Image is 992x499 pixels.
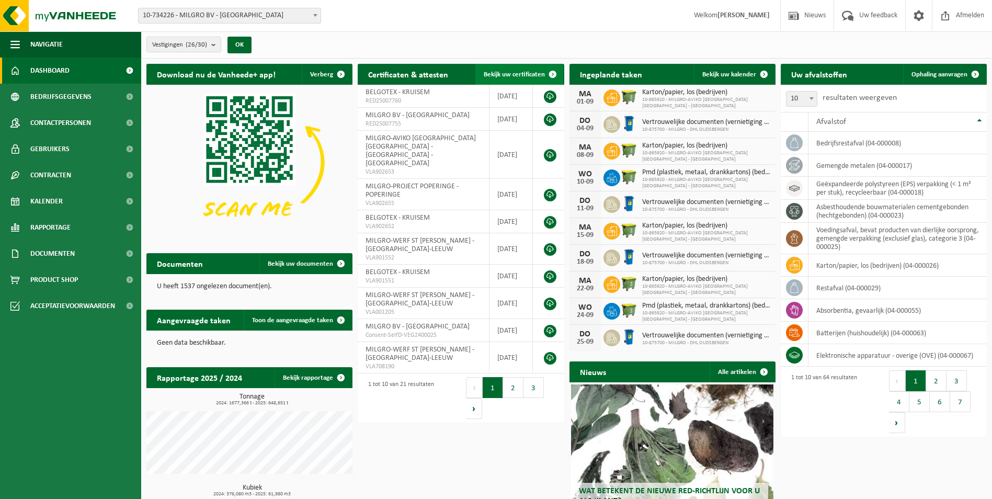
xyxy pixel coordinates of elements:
img: WB-0240-HPE-BE-09 [620,115,638,132]
td: [DATE] [489,108,533,131]
button: 4 [889,391,909,412]
span: 10 [786,91,817,107]
td: [DATE] [489,319,533,342]
span: BELGOTEX - KRUISEM [366,88,430,96]
span: Vertrouwelijke documenten (vernietiging - recyclage) [642,198,770,207]
span: Navigatie [30,31,63,58]
img: WB-0240-HPE-BE-09 [620,328,638,346]
button: OK [227,37,252,53]
span: VLA708190 [366,362,481,371]
h2: Rapportage 2025 / 2024 [146,367,253,388]
button: 3 [947,370,967,391]
span: Karton/papier, los (bedrijven) [642,142,770,150]
div: 10-09 [575,178,596,186]
button: 2 [503,377,523,398]
strong: [PERSON_NAME] [717,12,770,19]
span: BELGOTEX - KRUISEM [366,268,430,276]
td: [DATE] [489,131,533,179]
span: MILGRO BV - [GEOGRAPHIC_DATA] [366,111,470,119]
span: VLA902653 [366,168,481,176]
span: 10-865920 - MILGRO-AVIKO [GEOGRAPHIC_DATA] [GEOGRAPHIC_DATA] - [GEOGRAPHIC_DATA] [642,230,770,243]
span: Afvalstof [816,118,846,126]
count: (26/30) [186,41,207,48]
td: absorbentia, gevaarlijk (04-000055) [808,299,987,322]
div: DO [575,197,596,205]
span: MILGRO-PROJECT POPERINGE - POPERINGE [366,183,459,199]
div: 15-09 [575,232,596,239]
td: elektronische apparatuur - overige (OVE) (04-000067) [808,344,987,367]
a: Toon de aangevraagde taken [244,310,351,331]
span: Bedrijfsgegevens [30,84,92,110]
span: Karton/papier, los (bedrijven) [642,88,770,97]
span: Kalender [30,188,63,214]
td: voedingsafval, bevat producten van dierlijke oorsprong, gemengde verpakking (exclusief glas), cat... [808,223,987,254]
button: 6 [930,391,950,412]
span: 10-865920 - MILGRO-AVIKO [GEOGRAPHIC_DATA] [GEOGRAPHIC_DATA] - [GEOGRAPHIC_DATA] [642,177,770,189]
span: Dashboard [30,58,70,84]
div: MA [575,143,596,152]
a: Alle artikelen [710,361,774,382]
span: 2024: 376,080 m3 - 2025: 61,980 m3 [152,492,352,497]
a: Bekijk rapportage [275,367,351,388]
span: Consent-SelfD-VEG2400025 [366,331,481,339]
img: WB-1100-HPE-GN-51 [620,168,638,186]
span: 10-875700 - MILGRO - DHL OUDSBERGEN [642,207,770,213]
span: Verberg [310,71,333,78]
span: Vertrouwelijke documenten (vernietiging - recyclage) [642,118,770,127]
button: Next [889,412,905,433]
h3: Kubiek [152,484,352,497]
span: 10-865920 - MILGRO-AVIKO [GEOGRAPHIC_DATA] [GEOGRAPHIC_DATA] - [GEOGRAPHIC_DATA] [642,97,770,109]
span: Pmd (plastiek, metaal, drankkartons) (bedrijven) [642,168,770,177]
a: Ophaling aanvragen [903,64,986,85]
div: MA [575,223,596,232]
div: WO [575,303,596,312]
td: batterijen (huishoudelijk) (04-000063) [808,322,987,344]
span: VLA902655 [366,199,481,208]
span: Bekijk uw documenten [268,260,333,267]
button: 2 [926,370,947,391]
div: 24-09 [575,312,596,319]
span: Ophaling aanvragen [911,71,967,78]
div: DO [575,117,596,125]
td: [DATE] [489,179,533,210]
td: gemengde metalen (04-000017) [808,154,987,177]
button: 1 [906,370,926,391]
button: Next [466,398,482,419]
span: Bekijk uw kalender [702,71,756,78]
div: 01-09 [575,98,596,106]
h2: Certificaten & attesten [358,64,459,84]
h2: Nieuws [569,361,617,382]
p: U heeft 1537 ongelezen document(en). [157,283,342,290]
span: Rapportage [30,214,71,241]
span: 10-865920 - MILGRO-AVIKO [GEOGRAPHIC_DATA] [GEOGRAPHIC_DATA] - [GEOGRAPHIC_DATA] [642,150,770,163]
span: 10-734226 - MILGRO BV - ROTTERDAM [139,8,321,23]
img: Download de VHEPlus App [146,85,352,240]
span: 10-865920 - MILGRO-AVIKO [GEOGRAPHIC_DATA] [GEOGRAPHIC_DATA] - [GEOGRAPHIC_DATA] [642,283,770,296]
p: Geen data beschikbaar. [157,339,342,347]
span: Gebruikers [30,136,70,162]
h3: Tonnage [152,393,352,406]
img: WB-0240-HPE-BE-09 [620,195,638,212]
button: 1 [483,377,503,398]
td: [DATE] [489,233,533,265]
span: Vertrouwelijke documenten (vernietiging - recyclage) [642,252,770,260]
img: WB-1100-HPE-GN-50 [620,88,638,106]
span: Vestigingen [152,37,207,53]
span: 10 [786,92,817,106]
button: Previous [466,377,483,398]
td: karton/papier, los (bedrijven) (04-000026) [808,254,987,277]
a: Bekijk uw kalender [694,64,774,85]
div: 11-09 [575,205,596,212]
a: Bekijk uw certificaten [475,64,563,85]
button: Vestigingen(26/30) [146,37,221,52]
span: MILGRO-WERF ST [PERSON_NAME] - [GEOGRAPHIC_DATA]-LEEUW [366,291,474,308]
div: 25-09 [575,338,596,346]
img: WB-1100-HPE-GN-50 [620,141,638,159]
span: 10-875700 - MILGRO - DHL OUDSBERGEN [642,340,770,346]
div: 18-09 [575,258,596,266]
span: Contactpersonen [30,110,91,136]
img: WB-1100-HPE-GN-51 [620,301,638,319]
span: Acceptatievoorwaarden [30,293,115,319]
img: WB-1100-HPE-GN-50 [620,221,638,239]
div: 22-09 [575,285,596,292]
